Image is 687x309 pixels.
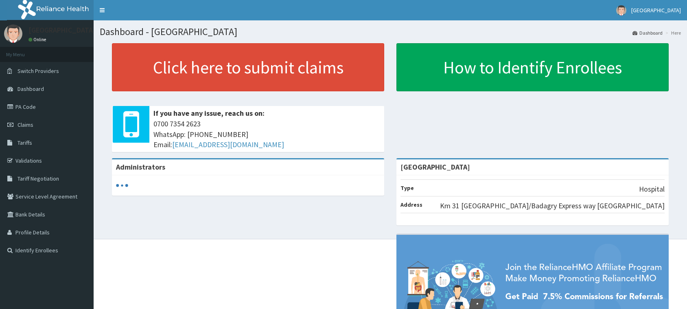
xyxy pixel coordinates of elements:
a: How to Identify Enrollees [396,43,669,91]
a: Click here to submit claims [112,43,384,91]
p: Hospital [639,184,665,194]
p: [GEOGRAPHIC_DATA] [28,26,96,34]
span: Dashboard [18,85,44,93]
b: Address [400,201,422,208]
p: Km 31 [GEOGRAPHIC_DATA]/Badagry Express way [GEOGRAPHIC_DATA] [440,201,665,211]
span: [GEOGRAPHIC_DATA] [631,7,681,14]
span: Switch Providers [18,67,59,75]
b: If you have any issue, reach us on: [153,108,265,118]
b: Administrators [116,162,165,172]
span: Tariff Negotiation [18,175,59,182]
b: Type [400,184,414,192]
strong: [GEOGRAPHIC_DATA] [400,162,470,172]
span: Claims [18,121,33,128]
span: 0700 7354 2623 WhatsApp: [PHONE_NUMBER] Email: [153,119,380,150]
span: Tariffs [18,139,32,146]
a: Dashboard [632,29,663,36]
img: User Image [4,24,22,43]
h1: Dashboard - [GEOGRAPHIC_DATA] [100,26,681,37]
img: User Image [616,5,626,15]
svg: audio-loading [116,179,128,192]
a: Online [28,37,48,42]
li: Here [663,29,681,36]
a: [EMAIL_ADDRESS][DOMAIN_NAME] [172,140,284,149]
